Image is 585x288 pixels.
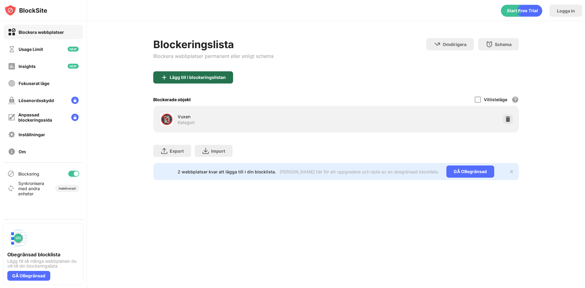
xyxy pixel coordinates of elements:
div: Lägg till i blockeringslistan [170,75,226,80]
div: Obegränsad blocklista [7,251,79,258]
div: Insights [19,64,36,69]
div: Lägg till så många webbplatser du vill till din blockeringslista [7,259,79,268]
div: Synkronisera med andra enheter [18,181,50,196]
div: Blockera webbplatser permanent eller enligt schema [153,53,274,59]
img: insights-off.svg [8,62,16,70]
img: customize-block-page-off.svg [8,114,15,121]
div: Blockerade objekt [153,97,191,102]
div: Blockera webbplatser [19,30,64,35]
img: lock-menu.svg [71,114,79,121]
img: block-on.svg [8,28,16,36]
img: settings-off.svg [8,131,16,138]
img: about-off.svg [8,148,16,155]
div: Schema [495,42,512,47]
div: Om [19,149,26,154]
div: Logga in [557,8,575,13]
div: Export [170,148,184,154]
div: Import [211,148,225,154]
div: Omdirigera [443,42,466,47]
img: push-block-list.svg [7,227,29,249]
img: focus-off.svg [8,80,16,87]
div: Vuxen [178,113,336,120]
img: new-icon.svg [68,47,79,52]
div: Anpassad blockeringssida [18,112,66,123]
div: Vitlisteläge [484,97,507,102]
div: 2 webbplatser kvar att lägga till i din blocklista. [178,169,276,174]
div: [PERSON_NAME] här för att uppgradera och njuta av en obegränsad blocklista. [280,169,439,174]
img: sync-icon.svg [7,185,15,192]
div: Usage Limit [19,47,43,52]
div: Inställningar [19,132,45,137]
img: lock-menu.svg [71,97,79,104]
div: GÅ OBegränsad [7,271,50,281]
img: x-button.svg [509,169,514,174]
img: logo-blocksite.svg [4,4,47,16]
div: Kategori [178,120,194,125]
div: Lösenordsskydd [19,98,54,103]
div: GÅ OBegränsad [446,165,494,178]
img: blocking-icon.svg [7,170,15,177]
div: animation [501,5,542,17]
img: password-protection-off.svg [8,97,16,104]
img: new-icon.svg [68,64,79,69]
img: time-usage-off.svg [8,45,16,53]
div: 🔞 [160,113,173,126]
div: Blockering [18,171,39,176]
div: Fokuserat läge [19,81,49,86]
div: Blockeringslista [153,38,274,51]
div: Inaktiverad [59,187,76,190]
